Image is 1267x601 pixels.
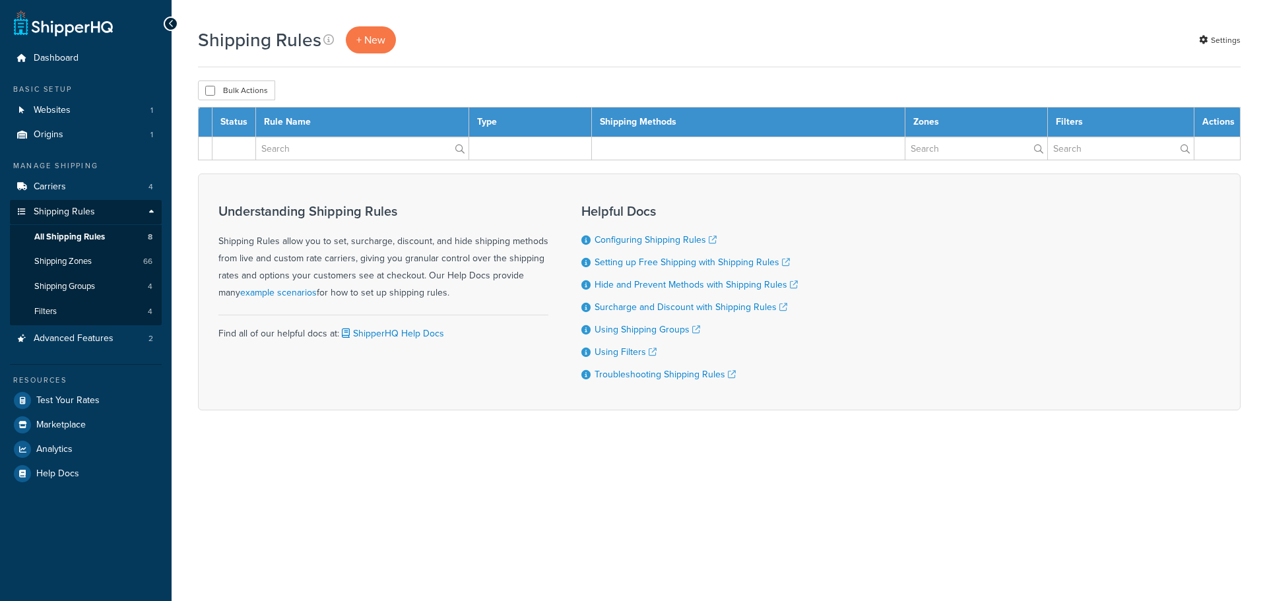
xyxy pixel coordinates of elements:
[595,300,787,314] a: Surcharge and Discount with Shipping Rules
[148,306,152,317] span: 4
[143,256,152,267] span: 66
[14,10,113,36] a: ShipperHQ Home
[218,315,548,342] div: Find all of our helpful docs at:
[10,249,162,274] a: Shipping Zones 66
[346,26,396,53] a: + New
[10,413,162,437] a: Marketplace
[148,281,152,292] span: 4
[1048,137,1194,160] input: Search
[10,225,162,249] li: All Shipping Rules
[198,27,321,53] h1: Shipping Rules
[34,281,95,292] span: Shipping Groups
[10,175,162,199] a: Carriers 4
[34,181,66,193] span: Carriers
[1199,31,1241,49] a: Settings
[10,375,162,386] div: Resources
[595,255,790,269] a: Setting up Free Shipping with Shipping Rules
[595,233,717,247] a: Configuring Shipping Rules
[905,108,1047,137] th: Zones
[148,333,153,344] span: 2
[10,437,162,461] a: Analytics
[10,200,162,325] li: Shipping Rules
[34,232,105,243] span: All Shipping Rules
[256,137,469,160] input: Search
[240,286,317,300] a: example scenarios
[595,323,700,336] a: Using Shipping Groups
[218,204,548,301] div: Shipping Rules allow you to set, surcharge, discount, and hide shipping methods from live and cus...
[34,333,114,344] span: Advanced Features
[595,367,736,381] a: Troubleshooting Shipping Rules
[36,444,73,455] span: Analytics
[10,98,162,123] a: Websites 1
[339,327,444,340] a: ShipperHQ Help Docs
[10,46,162,71] a: Dashboard
[36,468,79,480] span: Help Docs
[595,278,798,292] a: Hide and Prevent Methods with Shipping Rules
[148,232,152,243] span: 8
[150,129,153,141] span: 1
[36,420,86,431] span: Marketplace
[10,200,162,224] a: Shipping Rules
[591,108,905,137] th: Shipping Methods
[10,160,162,172] div: Manage Shipping
[256,108,469,137] th: Rule Name
[150,105,153,116] span: 1
[1047,108,1194,137] th: Filters
[469,108,591,137] th: Type
[10,300,162,324] li: Filters
[34,306,57,317] span: Filters
[595,345,657,359] a: Using Filters
[218,204,548,218] h3: Understanding Shipping Rules
[10,389,162,412] a: Test Your Rates
[10,123,162,147] li: Origins
[198,80,275,100] button: Bulk Actions
[10,274,162,299] li: Shipping Groups
[212,108,256,137] th: Status
[10,249,162,274] li: Shipping Zones
[581,204,798,218] h3: Helpful Docs
[34,129,63,141] span: Origins
[10,462,162,486] a: Help Docs
[36,395,100,406] span: Test Your Rates
[10,98,162,123] li: Websites
[10,84,162,95] div: Basic Setup
[34,256,92,267] span: Shipping Zones
[905,137,1047,160] input: Search
[10,274,162,299] a: Shipping Groups 4
[34,105,71,116] span: Websites
[10,225,162,249] a: All Shipping Rules 8
[34,53,79,64] span: Dashboard
[148,181,153,193] span: 4
[10,300,162,324] a: Filters 4
[10,327,162,351] li: Advanced Features
[34,206,95,218] span: Shipping Rules
[10,327,162,351] a: Advanced Features 2
[10,123,162,147] a: Origins 1
[356,32,385,47] span: + New
[10,175,162,199] li: Carriers
[1194,108,1241,137] th: Actions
